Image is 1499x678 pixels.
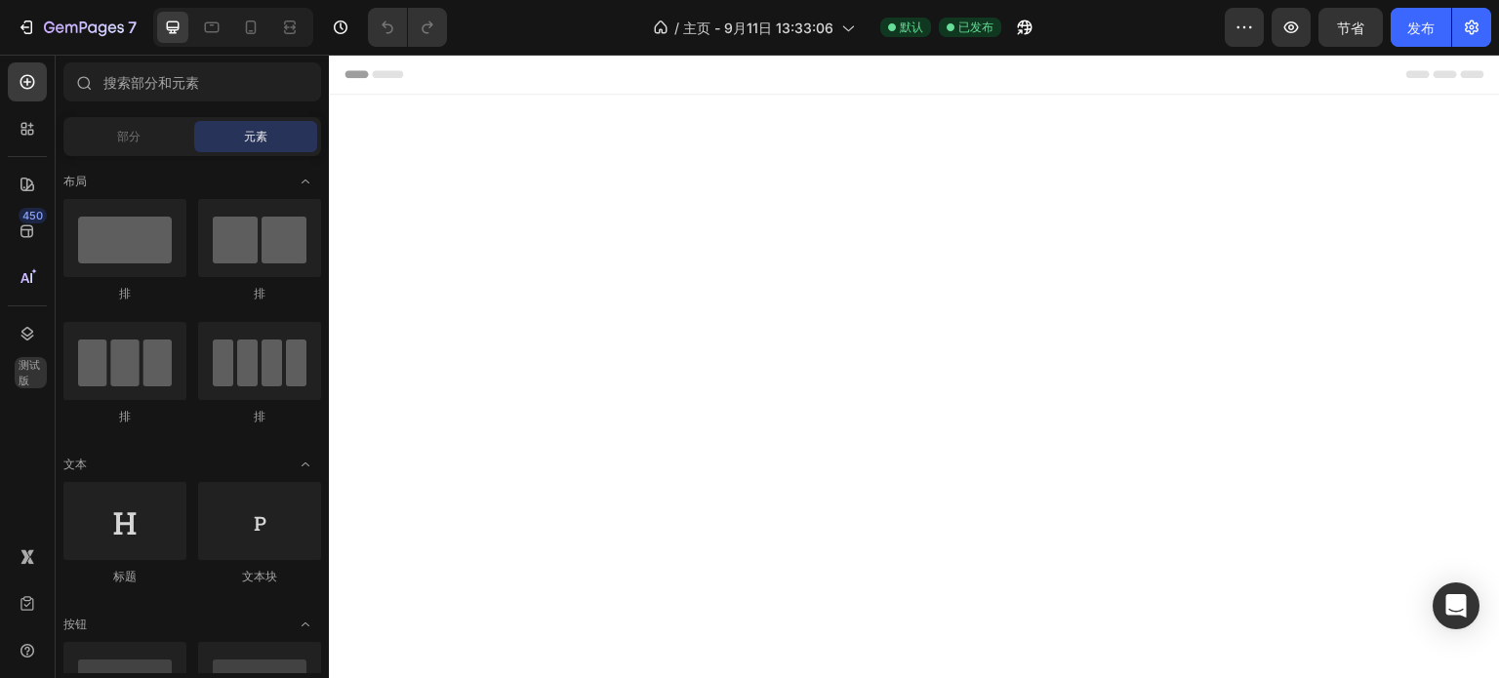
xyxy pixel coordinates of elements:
[1391,8,1451,47] button: 发布
[63,457,87,471] font: 文本
[290,166,321,197] span: 切换打开
[329,55,1499,678] iframe: 设计区
[19,358,40,387] font: 测试版
[1337,20,1364,36] font: 节省
[1407,20,1435,36] font: 发布
[63,62,321,101] input: 搜索部分和元素
[1318,8,1383,47] button: 节省
[683,20,833,36] font: 主页 - 9月11日 13:33:06
[22,209,43,222] font: 450
[1433,582,1479,629] div: 打开 Intercom Messenger
[290,449,321,480] span: 切换打开
[242,569,277,583] font: 文本块
[117,129,141,143] font: 部分
[958,20,993,34] font: 已发布
[128,18,137,37] font: 7
[254,286,265,300] font: 排
[368,8,447,47] div: 撤消/重做
[119,286,131,300] font: 排
[8,8,145,47] button: 7
[244,129,267,143] font: 元素
[63,174,87,188] font: 布局
[290,609,321,640] span: 切换打开
[900,20,923,34] font: 默认
[674,20,679,36] font: /
[113,569,137,583] font: 标题
[254,409,265,423] font: 排
[63,617,87,631] font: 按钮
[119,409,131,423] font: 排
